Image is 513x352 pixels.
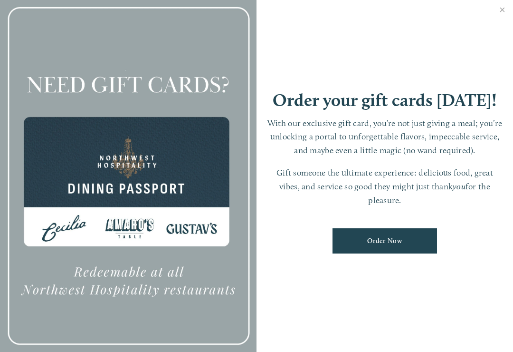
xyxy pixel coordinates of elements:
p: Gift someone the ultimate experience: delicious food, great vibes, and service so good they might... [266,166,503,207]
em: you [453,181,465,191]
h1: Order your gift cards [DATE]! [273,91,497,109]
a: Order Now [332,228,437,254]
p: With our exclusive gift card, you’re not just giving a meal; you’re unlocking a portal to unforge... [266,117,503,157]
